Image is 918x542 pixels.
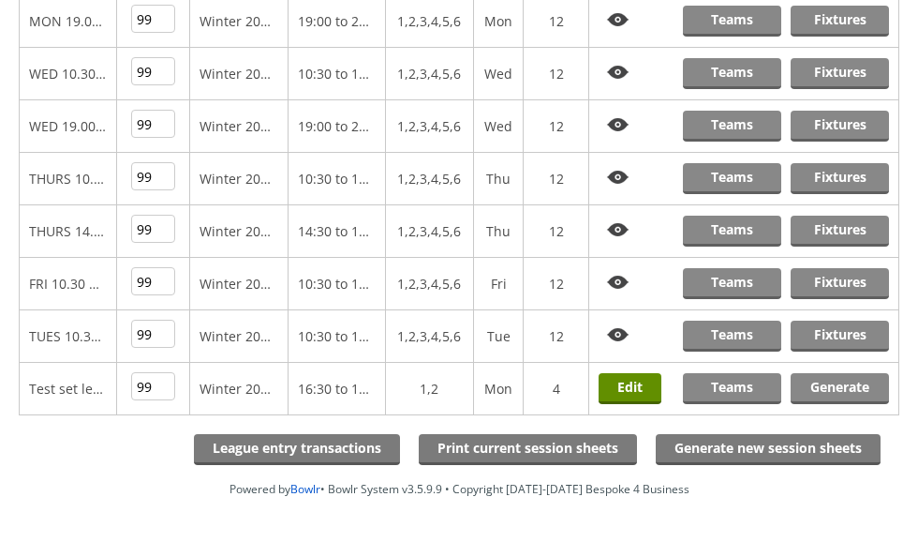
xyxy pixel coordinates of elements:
a: Teams [683,163,781,194]
img: View [599,6,638,35]
td: 12 [524,205,589,258]
td: Fri [473,258,524,310]
a: Teams [683,58,781,89]
a: Teams [683,216,781,247]
span: Powered by • Bowlr System v3.5.9.9 • Copyright [DATE]-[DATE] Bespoke 4 Business [229,481,689,497]
td: Winter 2025-6 [190,258,288,310]
td: Wed [473,48,524,100]
td: TUES 10.30-12.30 AUSSIE PAIRS [20,310,117,363]
a: Teams [683,373,781,404]
td: 1,2 [385,363,473,415]
a: Bowlr [290,481,320,497]
td: 1,2,3,4,5,6 [385,258,473,310]
td: 12 [524,100,589,153]
td: THURS 10.30 TRIPLES [20,153,117,205]
a: Generate [791,373,889,404]
td: 10:30 to 12:30 [288,48,385,100]
td: WED 19.00 TRIPLES [20,100,117,153]
td: 1,2,3,4,5,6 [385,310,473,363]
td: 12 [524,153,589,205]
td: Wed [473,100,524,153]
a: League entry transactions [194,434,400,465]
td: Tue [473,310,524,363]
td: 10:30 to 12:30 [288,310,385,363]
td: 1,2,3,4,5,6 [385,205,473,258]
a: Fixtures [791,216,889,247]
td: 14:30 to 16:30 [288,205,385,258]
td: FRI 10.30 BEGINNERS AND IMPROVERS [20,258,117,310]
td: Thu [473,153,524,205]
td: Test set league [20,363,117,415]
td: 16:30 to 19:00 [288,363,385,415]
a: Teams [683,268,781,299]
a: Fixtures [791,111,889,142]
img: View [599,163,638,192]
td: 1,2,3,4,5,6 [385,48,473,100]
td: 12 [524,258,589,310]
a: Teams [683,321,781,352]
td: Winter 2025-6 [190,100,288,153]
td: 12 [524,310,589,363]
td: 10:30 to 12:30 [288,258,385,310]
img: View [599,111,638,140]
a: Generate new session sheets [656,434,881,465]
a: Print current session sheets [419,434,637,465]
td: 1,2,3,4,5,6 [385,100,473,153]
a: Fixtures [791,268,889,299]
td: Winter 2025-6 [190,48,288,100]
img: View [599,321,638,350]
a: Fixtures [791,321,889,352]
td: Mon [473,363,524,415]
td: Winter 2025-6 [190,310,288,363]
img: View [599,58,638,87]
a: Teams [683,111,781,142]
td: 19:00 to 21:00 [288,100,385,153]
td: WED 10.30 TRIPLES [20,48,117,100]
td: Thu [473,205,524,258]
td: Winter 2025-6 [190,363,288,415]
td: 10:30 to 12:30 [288,153,385,205]
img: View [599,216,638,245]
img: View [599,268,638,297]
a: Fixtures [791,163,889,194]
td: THURS 14.30 AUSSIE PAIRS [20,205,117,258]
a: Teams [683,6,781,37]
td: Winter 2025-6 [190,153,288,205]
td: 4 [524,363,589,415]
a: Fixtures [791,58,889,89]
td: Winter 2025-6 [190,205,288,258]
td: 12 [524,48,589,100]
a: Edit [599,373,661,404]
td: 1,2,3,4,5,6 [385,153,473,205]
a: Fixtures [791,6,889,37]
